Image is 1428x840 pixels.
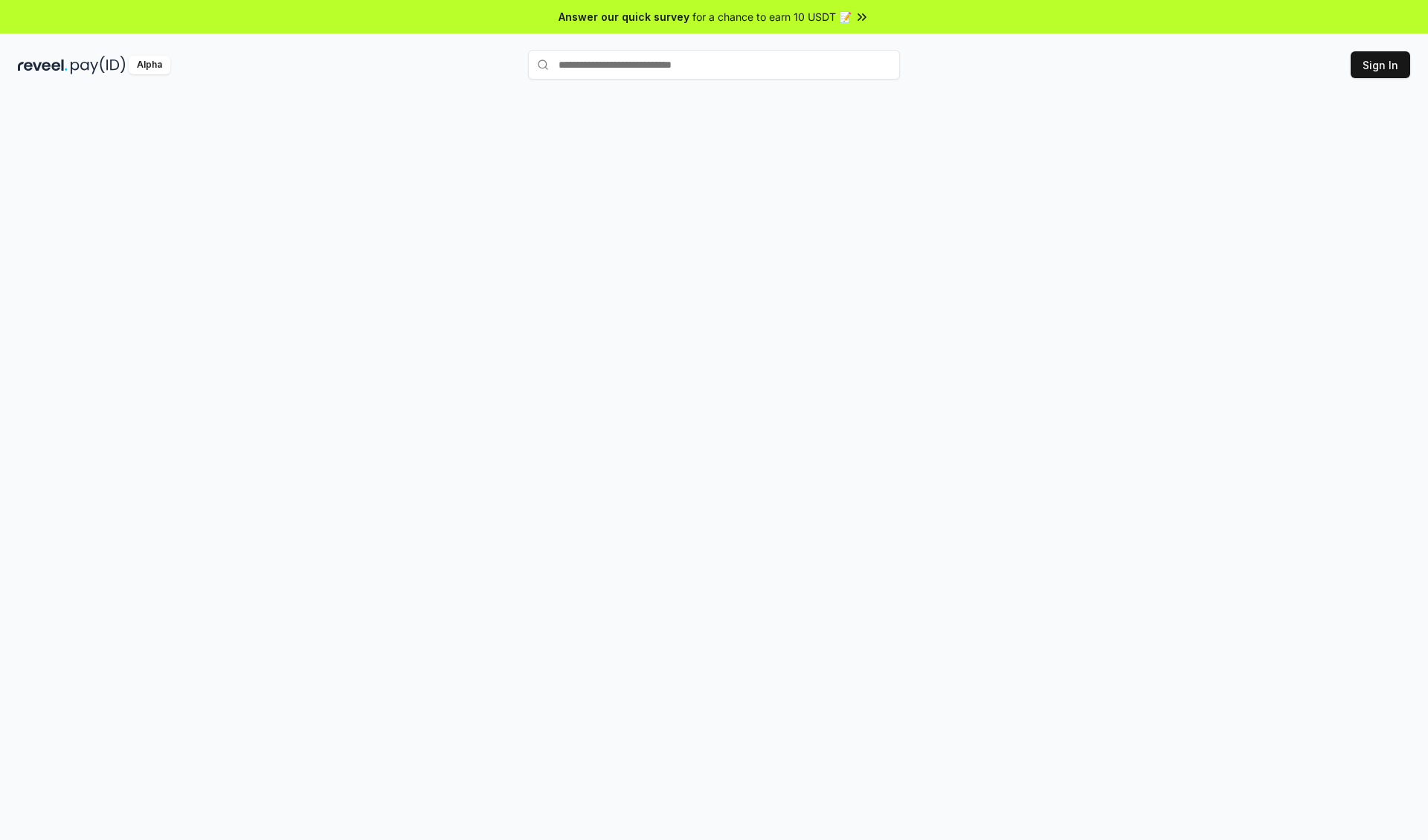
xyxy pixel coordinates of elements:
span: for a chance to earn 10 USDT 📝 [692,9,852,25]
img: pay_id [71,56,126,74]
button: Sign In [1351,51,1410,78]
div: Alpha [129,56,170,74]
span: Answer our quick survey [559,9,689,25]
img: reveel_dark [18,56,68,74]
